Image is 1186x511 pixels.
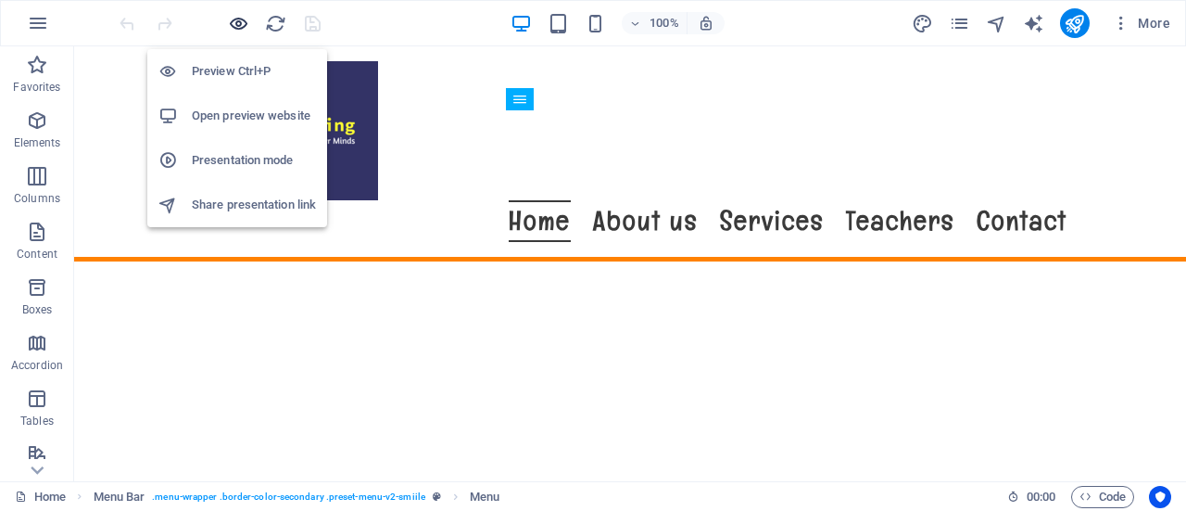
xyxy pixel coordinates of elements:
[94,486,145,508] span: Click to select. Double-click to edit
[1027,486,1055,508] span: 00 00
[192,149,316,172] h6: Presentation mode
[265,13,286,34] i: Reload page
[94,486,500,508] nav: breadcrumb
[264,12,286,34] button: reload
[1071,486,1134,508] button: Code
[1007,486,1056,508] h6: Session time
[1064,13,1085,34] i: Publish
[15,486,66,508] a: Click to cancel selection. Double-click to open Pages
[912,12,934,34] button: design
[986,12,1008,34] button: navigator
[698,15,714,32] i: On resize automatically adjust zoom level to fit chosen device.
[1079,486,1126,508] span: Code
[20,414,54,428] p: Tables
[1112,14,1170,32] span: More
[470,486,499,508] span: Click to select. Double-click to edit
[1104,8,1178,38] button: More
[22,302,53,317] p: Boxes
[192,105,316,127] h6: Open preview website
[13,80,60,95] p: Favorites
[433,492,441,502] i: This element is a customizable preset
[11,358,63,373] p: Accordion
[949,12,971,34] button: pages
[1149,486,1171,508] button: Usercentrics
[1060,8,1090,38] button: publish
[14,135,61,150] p: Elements
[152,486,425,508] span: . menu-wrapper .border-color-secondary .preset-menu-v2-smiile
[192,60,316,83] h6: Preview Ctrl+P
[949,13,970,34] i: Pages (Ctrl+Alt+S)
[622,12,688,34] button: 100%
[650,12,679,34] h6: 100%
[1023,12,1045,34] button: text_generator
[17,247,57,262] p: Content
[14,191,60,206] p: Columns
[1023,13,1044,34] i: AI Writer
[192,194,316,216] h6: Share presentation link
[1040,490,1042,504] span: :
[986,13,1007,34] i: Navigator
[912,13,933,34] i: Design (Ctrl+Alt+Y)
